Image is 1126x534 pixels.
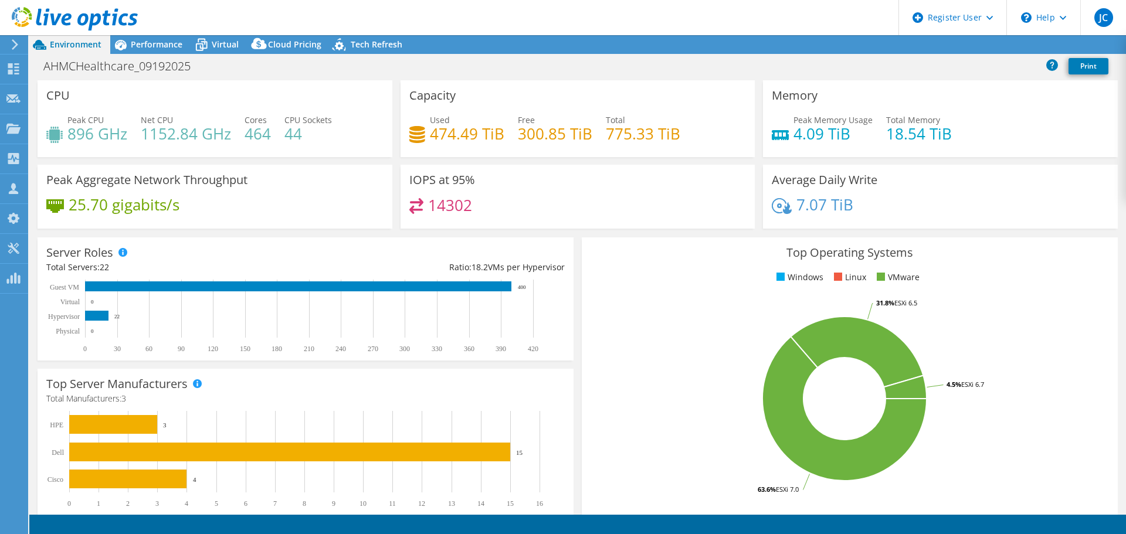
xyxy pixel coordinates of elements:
span: Total [606,114,625,125]
li: VMware [874,271,920,284]
a: Print [1069,58,1108,74]
text: 270 [368,345,378,353]
span: Free [518,114,535,125]
text: 15 [516,449,523,456]
text: 90 [178,345,185,353]
h4: 474.49 TiB [430,127,504,140]
text: 420 [528,345,538,353]
text: 240 [335,345,346,353]
span: Net CPU [141,114,173,125]
span: Peak CPU [67,114,104,125]
h3: IOPS at 95% [409,174,475,186]
text: 8 [303,499,306,508]
text: 16 [536,499,543,508]
text: 0 [91,299,94,305]
text: 360 [464,345,474,353]
text: 1 [97,499,100,508]
text: Cisco [48,475,63,484]
span: Used [430,114,450,125]
h3: Top Server Manufacturers [46,377,188,390]
h3: Top Operating Systems [591,246,1109,259]
h1: AHMCHealthcare_09192025 [38,60,209,73]
span: Environment [50,39,101,50]
h4: 44 [284,127,332,140]
span: Cores [245,114,267,125]
h4: 4.09 TiB [793,127,873,140]
text: 11 [389,499,396,508]
span: Total Memory [886,114,940,125]
h3: Peak Aggregate Network Throughput [46,174,247,186]
li: Linux [831,271,866,284]
tspan: ESXi 7.0 [776,485,799,494]
text: 6 [244,499,247,508]
text: 330 [432,345,442,353]
text: 22 [114,314,120,319]
span: Performance [131,39,182,50]
text: 4 [185,499,188,508]
h4: 896 GHz [67,127,127,140]
span: Virtual [212,39,239,50]
span: 3 [121,393,126,404]
text: 120 [208,345,218,353]
svg: \n [1021,12,1032,23]
span: Peak Memory Usage [793,114,873,125]
text: Hypervisor [48,312,80,321]
text: 12 [418,499,425,508]
span: Cloud Pricing [268,39,321,50]
h4: 464 [245,127,271,140]
text: 150 [240,345,250,353]
tspan: 63.6% [758,485,776,494]
text: 0 [83,345,87,353]
text: Guest VM [50,283,79,291]
h4: 1152.84 GHz [141,127,231,140]
text: 10 [359,499,367,508]
div: Ratio: VMs per Hypervisor [306,261,565,274]
text: 0 [91,328,94,334]
text: Dell [52,448,64,457]
li: Windows [774,271,823,284]
h4: 775.33 TiB [606,127,680,140]
tspan: ESXi 6.5 [894,298,917,307]
text: 60 [145,345,152,353]
text: 4 [193,476,196,483]
text: 3 [155,499,159,508]
text: 3 [163,421,167,428]
tspan: 4.5% [947,380,961,389]
span: CPU Sockets [284,114,332,125]
text: 390 [496,345,506,353]
text: 2 [126,499,130,508]
h3: Average Daily Write [772,174,877,186]
tspan: 31.8% [876,298,894,307]
h4: 300.85 TiB [518,127,592,140]
span: 18.2 [472,261,488,273]
span: Tech Refresh [351,39,402,50]
text: 9 [332,499,335,508]
tspan: ESXi 6.7 [961,380,984,389]
h3: CPU [46,89,70,102]
text: 180 [272,345,282,353]
h3: Capacity [409,89,456,102]
h4: Total Manufacturers: [46,392,565,405]
h4: 25.70 gigabits/s [69,198,179,211]
text: 15 [507,499,514,508]
text: Virtual [60,298,80,306]
text: 300 [399,345,410,353]
div: Total Servers: [46,261,306,274]
h4: 7.07 TiB [796,198,853,211]
text: 400 [518,284,526,290]
h3: Memory [772,89,818,102]
text: 30 [114,345,121,353]
h3: Server Roles [46,246,113,259]
text: 13 [448,499,455,508]
span: 22 [100,261,109,273]
text: 0 [67,499,71,508]
h4: 18.54 TiB [886,127,952,140]
span: JC [1094,8,1113,27]
h4: 14302 [428,199,472,212]
text: 7 [273,499,277,508]
text: 5 [215,499,218,508]
text: Physical [56,327,80,335]
text: 210 [304,345,314,353]
text: HPE [50,421,63,429]
text: 14 [477,499,484,508]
